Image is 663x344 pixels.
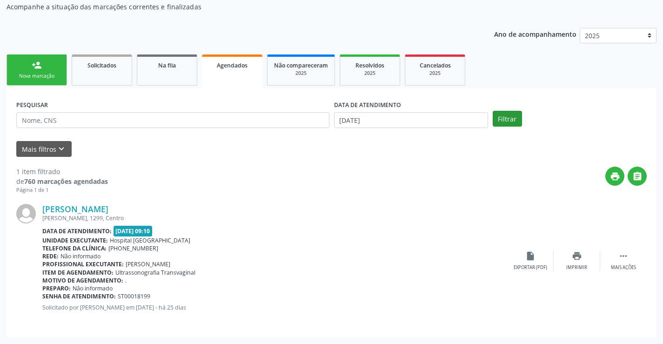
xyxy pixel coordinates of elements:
button: Mais filtroskeyboard_arrow_down [16,141,72,157]
span: Não informado [60,252,100,260]
b: Telefone da clínica: [42,244,107,252]
div: Mais ações [611,264,636,271]
span: Não compareceram [274,61,328,69]
span: Solicitados [87,61,116,69]
button: Filtrar [493,111,522,127]
label: PESQUISAR [16,98,48,112]
span: Resolvidos [355,61,384,69]
span: [PERSON_NAME] [126,260,170,268]
i: insert_drive_file [525,251,536,261]
b: Senha de atendimento: [42,292,116,300]
i:  [618,251,629,261]
a: [PERSON_NAME] [42,204,108,214]
p: Acompanhe a situação das marcações correntes e finalizadas [7,2,462,12]
span: Cancelados [420,61,451,69]
input: Nome, CNS [16,112,329,128]
div: 2025 [274,70,328,77]
p: Solicitado por [PERSON_NAME] em [DATE] - há 25 dias [42,304,507,311]
b: Preparo: [42,284,71,292]
i: keyboard_arrow_down [56,144,67,154]
span: Na fila [158,61,176,69]
span: Ultrassonografia Transvaginal [115,269,195,277]
div: 2025 [347,70,393,77]
span: Hospital [GEOGRAPHIC_DATA] [110,236,190,244]
b: Motivo de agendamento: [42,277,123,284]
button:  [628,167,647,186]
div: person_add [32,60,42,70]
div: de [16,176,108,186]
b: Item de agendamento: [42,269,114,277]
i:  [632,171,643,182]
label: DATA DE ATENDIMENTO [334,98,401,112]
i: print [572,251,582,261]
b: Unidade executante: [42,236,108,244]
div: 1 item filtrado [16,167,108,176]
span: Não informado [73,284,113,292]
span: ST00018199 [118,292,150,300]
span: Agendados [217,61,248,69]
span: . [125,277,127,284]
div: Imprimir [566,264,587,271]
div: Página 1 de 1 [16,186,108,194]
div: Nova marcação [13,73,60,80]
p: Ano de acompanhamento [494,28,576,40]
b: Rede: [42,252,59,260]
b: Profissional executante: [42,260,124,268]
input: Selecione um intervalo [334,112,488,128]
img: img [16,204,36,223]
span: [DATE] 09:10 [114,226,153,236]
button: print [605,167,624,186]
strong: 760 marcações agendadas [24,177,108,186]
i: print [610,171,620,182]
div: [PERSON_NAME], 1299, Centro [42,214,507,222]
b: Data de atendimento: [42,227,112,235]
span: [PHONE_NUMBER] [108,244,158,252]
div: Exportar (PDF) [514,264,547,271]
div: 2025 [412,70,458,77]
